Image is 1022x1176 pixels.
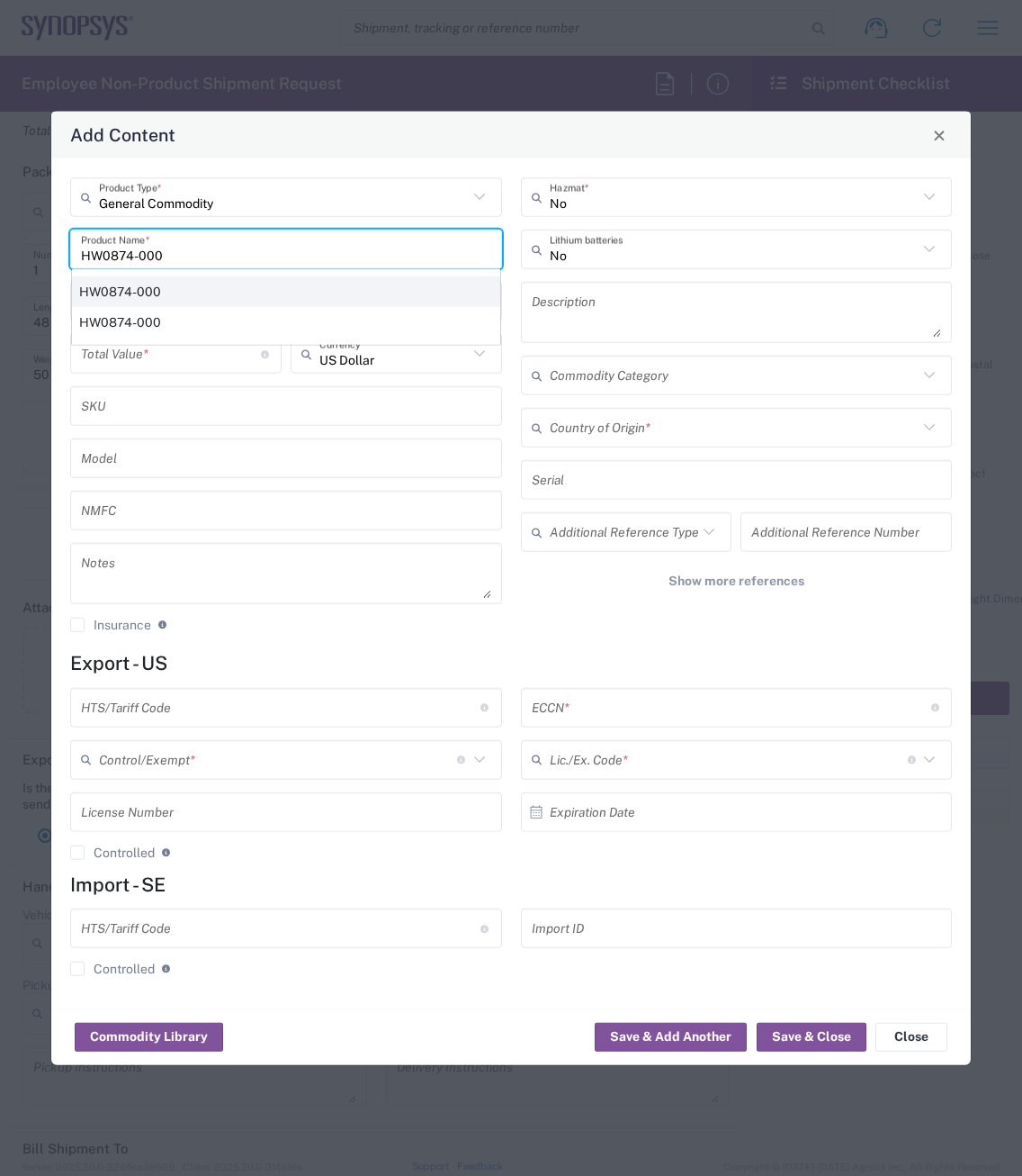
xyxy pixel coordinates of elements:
[595,1022,747,1051] button: Save & Add Another
[875,1022,947,1051] button: Close
[70,873,952,896] h4: Import - SE
[70,618,151,632] label: Insurance
[70,845,155,859] label: Controlled
[72,307,500,338] div: HW0874-000
[70,652,952,675] h4: Export - US
[72,276,500,307] div: HW0874-000
[75,1022,223,1051] button: Commodity Library
[757,1022,866,1051] button: Save & Close
[668,573,804,590] span: Show more references
[70,962,155,976] label: Controlled
[927,122,952,148] button: Close
[70,122,175,148] h4: Add Content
